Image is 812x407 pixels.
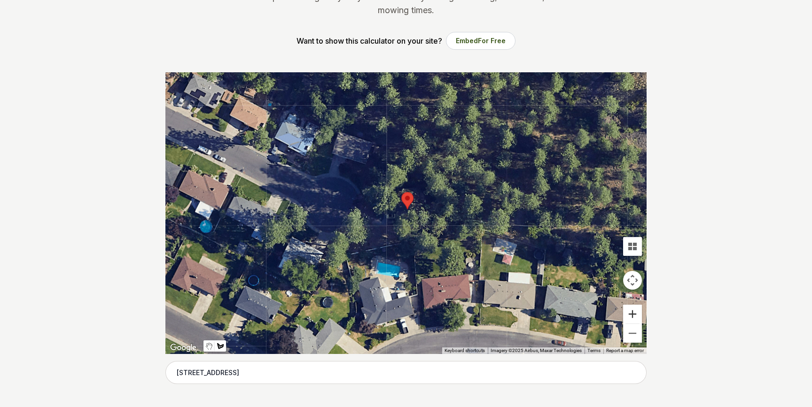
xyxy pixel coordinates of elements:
[297,35,442,46] p: Want to show this calculator on your site?
[623,324,642,343] button: Zoom out
[445,347,485,354] button: Keyboard shortcuts
[491,348,582,353] span: Imagery ©2025 Airbus, Maxar Technologies
[165,361,647,384] input: Enter your address to get started
[168,342,199,354] a: Open this area in Google Maps (opens a new window)
[623,305,642,323] button: Zoom in
[168,342,199,354] img: Google
[203,340,215,352] button: Stop drawing
[606,348,644,353] a: Report a map error
[623,237,642,256] button: Tilt map
[587,348,601,353] a: Terms (opens in new tab)
[478,37,506,45] span: For Free
[446,32,515,50] button: EmbedFor Free
[215,340,226,352] button: Draw a shape
[623,271,642,290] button: Map camera controls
